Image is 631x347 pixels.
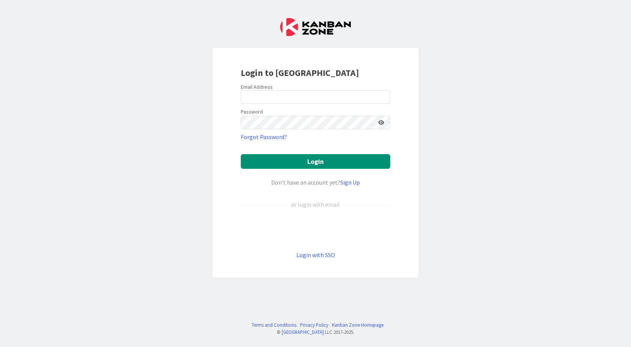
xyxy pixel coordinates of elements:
[280,18,351,36] img: Kanban Zone
[237,221,394,238] iframe: Sign in with Google Button
[241,108,263,116] label: Password
[241,178,390,187] div: Don’t have an account yet?
[332,321,383,329] a: Kanban Zone Homepage
[241,154,390,169] button: Login
[289,200,342,209] div: or login with email
[241,132,287,141] a: Forgot Password?
[241,83,273,90] label: Email Address
[282,329,324,335] a: [GEOGRAPHIC_DATA]
[252,321,296,329] a: Terms and Conditions
[248,329,383,336] div: © LLC 2017- 2025 .
[296,251,335,259] a: Login with SSO
[300,321,328,329] a: Privacy Policy
[241,67,359,79] b: Login to [GEOGRAPHIC_DATA]
[340,179,360,186] a: Sign Up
